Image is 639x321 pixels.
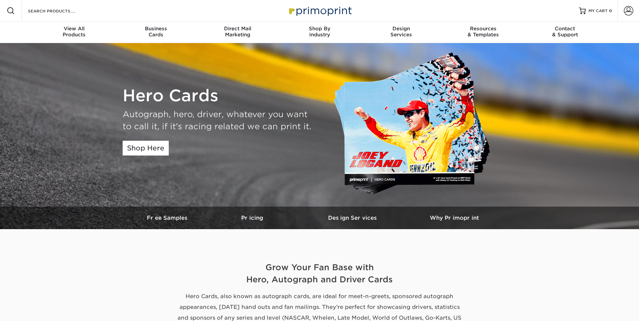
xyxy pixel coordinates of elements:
a: BusinessCards [115,22,197,43]
div: Services [360,26,442,38]
h3: Design Services [303,215,404,221]
div: Cards [115,26,197,38]
a: Direct MailMarketing [197,22,279,43]
a: Pricing [202,207,303,229]
h2: Grow Your Fan Base with Hero, Autograph and Driver Cards [123,261,517,286]
a: Resources& Templates [442,22,524,43]
span: Shop By [279,26,360,32]
img: Custom Hero Cards [333,51,498,199]
span: Resources [442,26,524,32]
a: Design Services [303,207,404,229]
div: Autograph, hero, driver, whatever you want to call it, if it's racing related we can print it. [123,108,315,133]
h1: Hero Cards [123,86,315,106]
span: View All [33,26,115,32]
div: Industry [279,26,360,38]
a: Shop ByIndustry [279,22,360,43]
input: SEARCH PRODUCTS..... [27,7,93,15]
div: Marketing [197,26,279,38]
a: Free Samples [134,207,202,229]
div: Products [33,26,115,38]
span: MY CART [588,8,608,14]
h3: Free Samples [134,215,202,221]
a: Contact& Support [524,22,606,43]
h3: Why Primoprint [404,215,505,221]
span: Design [360,26,442,32]
img: Primoprint [286,3,353,18]
div: & Templates [442,26,524,38]
a: DesignServices [360,22,442,43]
span: Contact [524,26,606,32]
a: View AllProducts [33,22,115,43]
span: Business [115,26,197,32]
span: 0 [609,8,612,13]
a: Shop Here [123,141,169,155]
span: Direct Mail [197,26,279,32]
a: Why Primoprint [404,207,505,229]
h3: Pricing [202,215,303,221]
div: & Support [524,26,606,38]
